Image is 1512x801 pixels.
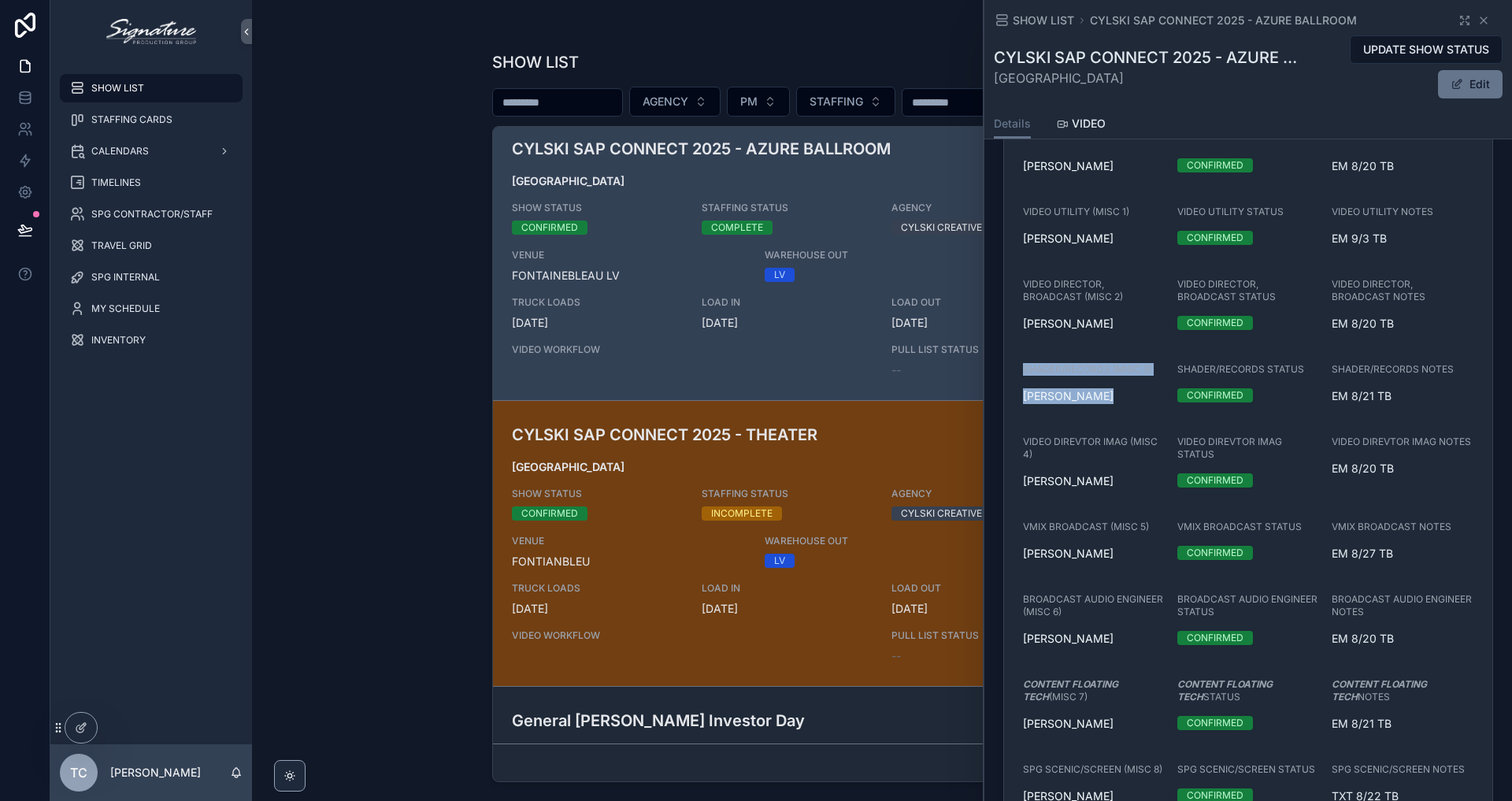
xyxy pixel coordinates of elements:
span: -- [891,362,901,378]
div: CONFIRMED [521,506,578,521]
span: TC [70,763,87,782]
span: VIDEO DIRECTOR, BROADCAST NOTES [1332,278,1473,303]
p: [PERSON_NAME] [110,765,201,781]
span: VMIX BROADCAST NOTES [1332,521,1451,533]
span: SPG CONTRACTOR/STAFF [91,208,213,221]
a: [PERSON_NAME] [1023,388,1114,404]
button: Select Button [629,87,721,117]
span: UPDATE SHOW STATUS [1363,42,1489,57]
button: UPDATE SHOW STATUS [1350,35,1503,64]
button: Select Button [796,87,895,117]
span: VIDEO UTILITY NOTES [1332,206,1433,218]
div: COMPLETE [711,221,763,235]
span: STAFFING CARDS [91,113,172,126]
span: Details [994,116,1031,132]
a: INVENTORY [60,326,243,354]
span: EM 8/21 TB [1332,716,1473,732]
span: SHADER/RECORDS NOTES [1332,363,1454,376]
div: scrollable content [50,63,252,375]
span: TIMELINES [91,176,141,189]
span: [DATE] [702,315,873,331]
span: [DATE] [891,601,1062,617]
span: -- [891,648,901,664]
a: [PERSON_NAME] [1023,231,1114,247]
div: LV [774,554,785,568]
span: TRUCK LOADS [512,296,683,309]
span: SHADER/RECORDS STATUS [1177,363,1304,376]
em: CONTENT FLOATING TECH [1023,678,1118,703]
span: [DATE] [512,601,683,617]
span: MY SCHEDULE [91,302,160,315]
a: VIDEO [1056,109,1106,141]
span: AGENCY [891,202,1062,214]
button: Select Button [727,87,790,117]
span: [PERSON_NAME] [1023,716,1114,732]
span: [DATE] [891,315,1062,331]
span: VIDEO WORKFLOW [512,343,873,356]
a: SHOW LIST [60,74,243,102]
a: SPG INTERNAL [60,263,243,291]
span: NOTES [1332,678,1473,703]
div: CONFIRMED [1187,388,1243,402]
span: WAREHOUSE OUT [765,249,999,261]
span: TRAVEL GRID [91,239,152,252]
h3: CYLSKI SAP CONNECT 2025 - THEATER [512,423,999,447]
span: SHOW STATUS [512,488,683,500]
span: SHOW LIST [91,82,144,95]
span: VIDEO DIREVTOR IMAG (MISC 4) [1023,436,1165,461]
strong: [GEOGRAPHIC_DATA] [512,460,624,473]
img: App logo [106,19,195,44]
div: LV [774,268,785,282]
span: SHOW LIST [1013,13,1074,28]
span: SPG INTERNAL [91,271,160,284]
span: VENUE [512,535,747,547]
span: AGENCY [891,488,1062,500]
em: CONTENT FLOATING TECH [1177,678,1273,703]
span: LOAD IN [702,296,873,309]
div: CONFIRMED [1187,316,1243,330]
a: SHOW LIST [994,13,1074,28]
span: [PERSON_NAME] [1023,158,1114,174]
span: BROADCAST AUDIO ENGINEER (MISC 6) [1023,593,1165,618]
span: EM 8/21 TB [1332,388,1473,404]
a: Details [994,109,1031,139]
span: STAFFING [810,94,863,109]
span: VENUE [512,249,747,261]
h3: CYLSKI SAP CONNECT 2025 - AZURE BALLROOM [512,137,999,161]
a: CYLSKI SAP CONNECT 2025 - AZURE BALLROOM[GEOGRAPHIC_DATA]SHOW STATUSCONFIRMEDSTAFFING STATUSCOMPL... [493,114,1272,400]
span: SPG SCENIC/SCREEN STATUS [1177,763,1315,776]
span: AGENCY [643,94,688,109]
span: VIDEO DIREVTOR IMAG STATUS [1177,436,1319,461]
span: SHADER/RECORDS (MISC 3) [1023,363,1151,376]
span: VIDEO DIREVTOR IMAG NOTES [1332,436,1471,448]
h1: SHOW LIST [492,51,579,73]
span: STATUS [1177,678,1319,703]
button: Edit [1438,70,1503,98]
a: MY SCHEDULE [60,295,243,323]
span: BROADCAST AUDIO ENGINEER NOTES [1332,593,1473,618]
a: CYLSKI SAP CONNECT 2025 - AZURE BALLROOM [1090,13,1357,28]
span: EM 8/20 TB [1332,631,1473,647]
a: [PERSON_NAME] [1023,631,1114,647]
span: EM 9/3 TB [1332,231,1473,247]
h3: General [PERSON_NAME] Investor Day [512,709,999,732]
span: CALENDARS [91,145,149,158]
div: CONFIRMED [1187,631,1243,645]
span: VIDEO [1072,116,1106,132]
div: CONFIRMED [1187,158,1243,172]
span: SPG SCENIC/SCREEN (MISC 8) [1023,763,1162,776]
a: [PERSON_NAME] [1023,473,1114,489]
div: CONFIRMED [521,221,578,235]
div: INCOMPLETE [711,506,773,521]
span: VMIX BROADCAST STATUS [1177,521,1302,533]
h1: CYLSKI SAP CONNECT 2025 - AZURE BALLROOM [994,46,1305,69]
span: VIDEO UTILITY STATUS [1177,206,1284,218]
a: CYLSKI SAP CONNECT 2025 - THEATER[GEOGRAPHIC_DATA]SHOW STATUSCONFIRMEDSTAFFING STATUSINCOMPLETEAG... [493,400,1272,686]
a: [PERSON_NAME] [1023,316,1114,332]
span: VIDEO DIRECTOR, BROADCAST STATUS [1177,278,1319,303]
span: EM 8/20 TB [1332,316,1473,332]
